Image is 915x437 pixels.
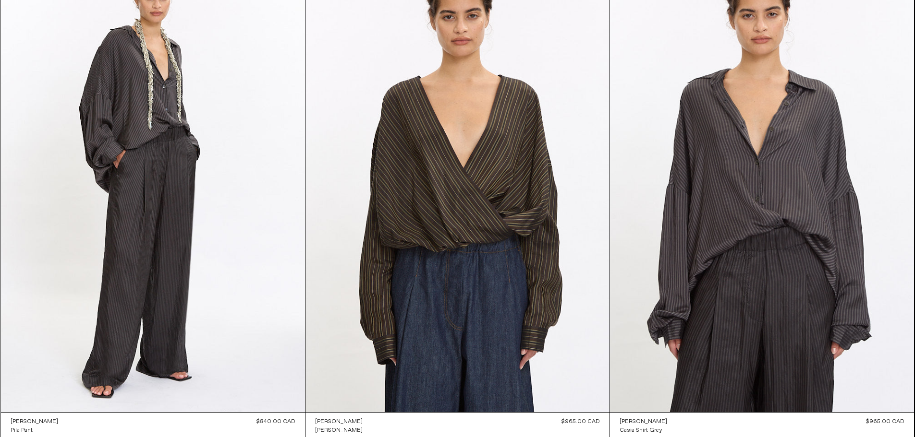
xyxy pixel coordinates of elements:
[11,426,33,435] div: Pila Pant
[315,417,363,426] a: [PERSON_NAME]
[315,426,363,435] a: [PERSON_NAME]
[866,417,904,426] div: $965.00 CAD
[11,426,58,435] a: Pila Pant
[561,417,600,426] div: $965.00 CAD
[620,417,667,426] a: [PERSON_NAME]
[315,426,363,435] div: [PERSON_NAME]
[620,426,662,435] div: Casia Shirt Grey
[11,417,58,426] a: [PERSON_NAME]
[256,417,295,426] div: $840.00 CAD
[620,426,667,435] a: Casia Shirt Grey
